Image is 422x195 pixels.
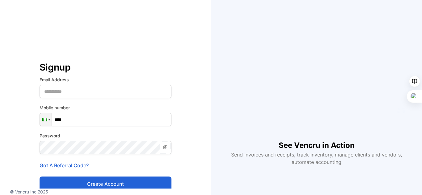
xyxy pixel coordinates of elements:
img: vencru logo [40,25,70,58]
label: Mobile number [40,104,171,111]
label: Password [40,132,171,139]
p: Got A Referral Code? [40,162,171,169]
iframe: YouTube video player [232,30,401,130]
button: Create account [40,177,171,191]
label: Email Address [40,76,171,83]
div: Nigeria: + 234 [40,113,52,126]
p: Signup [40,60,171,75]
p: Send invoices and receipts, track inventory, manage clients and vendors, automate accounting [228,151,406,166]
h1: See Vencru in Action [279,130,355,151]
